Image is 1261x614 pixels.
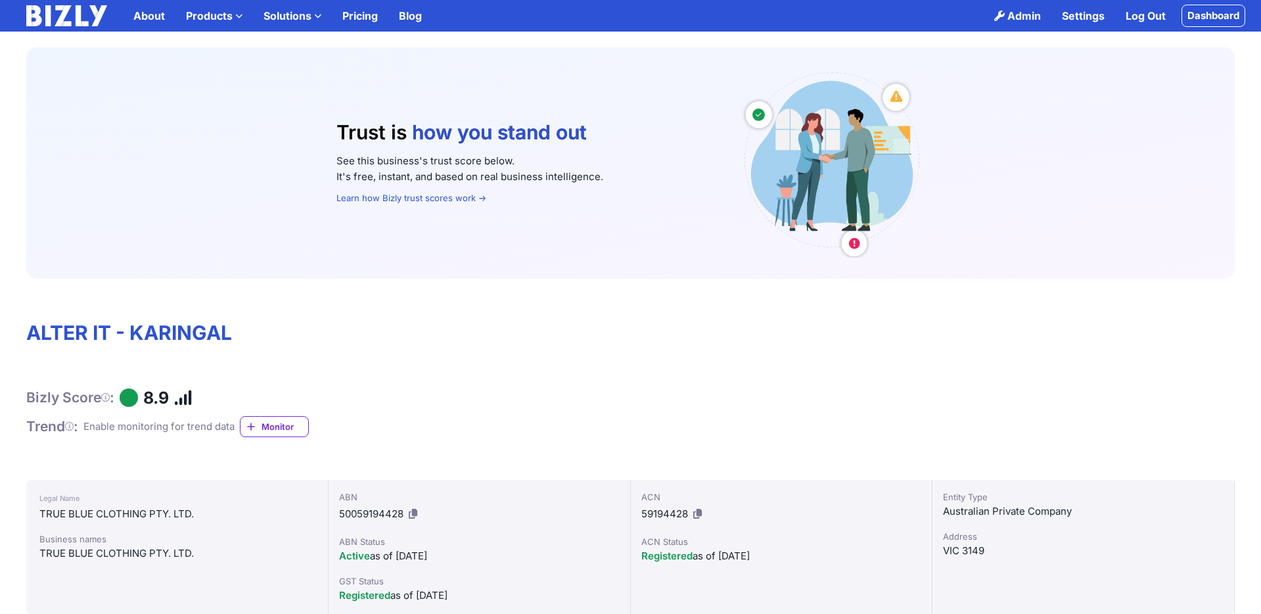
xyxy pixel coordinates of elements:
a: Pricing [332,3,388,29]
img: bizly_logo_white.svg [26,5,107,26]
div: VIC 3149 [943,543,1224,559]
div: ACN Status [641,535,922,548]
a: Log Out [1115,3,1176,29]
div: as of [DATE] [641,548,922,564]
p: See this business's trust score below. It's free, instant, and based on real business intelligence. [336,153,715,185]
span: Monitor [262,420,308,433]
span: 50059194428 [339,508,403,520]
div: Legal Name [39,490,315,506]
a: Learn how Bizly trust scores work → [336,193,486,203]
div: Enable monitoring for trend data [83,419,235,435]
label: Solutions [253,3,332,29]
h1: 8.9 [143,388,169,408]
span: Trust is [336,120,407,144]
div: Entity Type [943,490,1224,504]
span: Registered [641,550,693,562]
div: ABN [339,490,620,504]
span: Registered [339,589,390,602]
div: GST Status [339,575,620,588]
img: Australian small business owners illustration [736,68,925,258]
div: TRUE BLUE CLOTHING PTY. LTD. [39,506,315,522]
div: Australian Private Company [943,504,1224,519]
a: Settings [1051,3,1115,29]
a: Admin [984,3,1051,29]
div: Business names [39,532,315,546]
div: ACN [641,490,922,504]
div: as of [DATE] [339,588,620,603]
a: Dashboard [1181,5,1245,27]
h1: Bizly Score : [26,389,114,406]
label: Products [175,3,253,29]
span: Trend : [26,418,78,435]
a: Blog [388,3,432,29]
li: who you work with [412,145,591,170]
span: Active [339,550,370,562]
a: Monitor [240,416,309,437]
span: 59194428 [641,508,688,520]
div: ABN Status [339,535,620,548]
h1: ALTER IT - KARINGAL [26,321,1235,346]
li: how you stand out [412,120,591,145]
a: About [123,3,175,29]
div: TRUE BLUE CLOTHING PTY. LTD. [39,546,315,561]
div: Address [943,530,1224,543]
div: as of [DATE] [339,548,620,564]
